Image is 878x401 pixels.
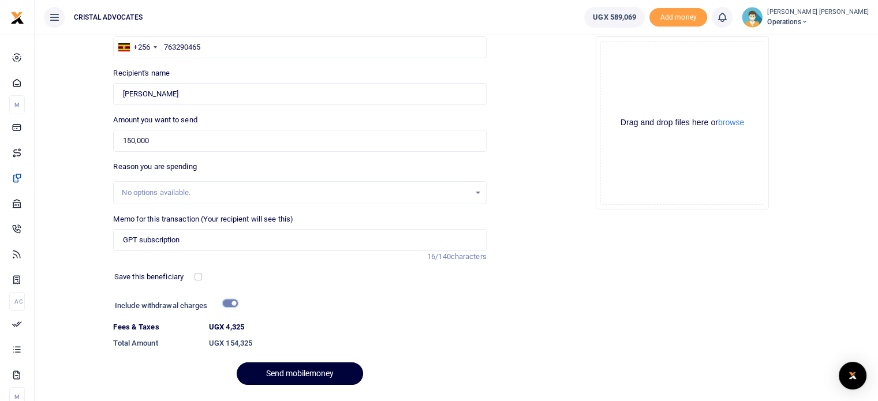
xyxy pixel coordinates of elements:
[649,8,707,27] span: Add money
[113,229,486,251] input: Enter extra information
[209,321,244,333] label: UGX 4,325
[114,271,184,283] label: Save this beneficiary
[649,12,707,21] a: Add money
[10,11,24,25] img: logo-small
[122,187,469,198] div: No options available.
[601,117,764,128] div: Drag and drop files here or
[584,7,645,28] a: UGX 589,069
[451,252,487,261] span: characters
[115,301,233,310] h6: Include withdrawal charges
[580,7,649,28] li: Wallet ballance
[742,7,763,28] img: profile-user
[113,161,196,173] label: Reason you are spending
[10,13,24,21] a: logo-small logo-large logo-large
[114,37,160,58] div: Uganda: +256
[649,8,707,27] li: Toup your wallet
[109,321,204,333] dt: Fees & Taxes
[113,339,200,348] h6: Total Amount
[742,7,869,28] a: profile-user [PERSON_NAME] [PERSON_NAME] Operations
[237,362,363,385] button: Send mobilemoney
[839,362,866,389] div: Open Intercom Messenger
[113,36,486,58] input: Enter phone number
[113,68,170,79] label: Recipient's name
[69,12,147,23] span: CRISTAL ADVOCATES
[9,292,25,311] li: Ac
[209,339,487,348] h6: UGX 154,325
[427,252,451,261] span: 16/140
[596,36,769,209] div: File Uploader
[767,8,869,17] small: [PERSON_NAME] [PERSON_NAME]
[113,130,486,152] input: UGX
[593,12,636,23] span: UGX 589,069
[113,114,197,126] label: Amount you want to send
[113,83,486,105] input: Loading name...
[767,17,869,27] span: Operations
[113,213,293,225] label: Memo for this transaction (Your recipient will see this)
[718,118,744,126] button: browse
[133,42,150,53] div: +256
[9,95,25,114] li: M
